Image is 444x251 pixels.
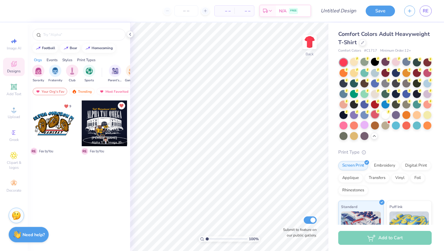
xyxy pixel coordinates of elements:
span: Comfort Colors [338,48,361,53]
span: Sorority [33,78,44,83]
span: Fav by You [39,149,53,154]
button: football [32,44,58,53]
span: Standard [341,203,357,210]
span: Club [69,78,76,83]
button: homecoming [82,44,116,53]
span: – – [238,8,250,14]
img: Sports Image [86,67,93,74]
div: football [42,46,55,50]
strong: Need help? [23,232,45,238]
button: Save [366,6,395,16]
div: Rhinestones [338,186,368,195]
a: RE [420,6,432,16]
div: Most Favorited [97,88,131,95]
div: Back [306,51,314,57]
button: filter button [48,65,62,83]
span: Puff Ink [389,203,402,210]
div: Trending [69,88,95,95]
img: Standard [341,211,381,242]
img: Game Day Image [129,67,136,74]
div: Vinyl [391,173,409,183]
div: filter for Club [66,65,78,83]
div: Print Type [338,149,432,156]
img: Back [303,36,316,48]
span: Parent's Weekend [108,78,122,83]
span: 9 [69,105,71,108]
span: [PERSON_NAME] [92,136,117,140]
button: filter button [66,65,78,83]
button: Unlike [61,102,74,110]
span: – – [218,8,231,14]
button: filter button [32,65,44,83]
div: Screen Print [338,161,368,170]
button: Unlike [118,102,125,109]
span: R E [31,148,37,155]
img: Club Image [69,67,76,74]
img: most_fav.gif [99,89,104,94]
div: homecoming [92,46,113,50]
div: filter for Sorority [32,65,44,83]
button: filter button [125,65,139,83]
span: Image AI [7,46,21,51]
div: Applique [338,173,363,183]
div: Digital Print [401,161,431,170]
div: filter for Sports [83,65,95,83]
div: Foil [410,173,425,183]
span: Fraternity [48,78,62,83]
span: 100 % [249,236,259,242]
img: trend_line.gif [36,46,41,50]
input: – – [174,5,198,16]
button: bear [60,44,80,53]
div: Events [47,57,58,63]
div: filter for Parent's Weekend [108,65,122,83]
div: Print Types [77,57,96,63]
span: Game Day [125,78,139,83]
span: Decorate [6,188,21,193]
div: Embroidery [370,161,399,170]
button: filter button [83,65,95,83]
span: N/A [279,8,286,14]
span: # C1717 [364,48,377,53]
img: most_fav.gif [35,89,40,94]
span: R E [81,148,88,155]
span: Designs [7,69,21,74]
input: Try "Alpha" [43,32,121,38]
img: Parent's Weekend Image [112,67,119,74]
span: Comfort Colors Adult Heavyweight T-Shirt [338,30,430,46]
span: RE [423,7,429,15]
span: Alpha Tau Omega, [GEOGRAPHIC_DATA] [92,140,125,145]
div: Transfers [365,173,389,183]
label: Submit to feature on our public gallery. [280,227,317,238]
img: trend_line.gif [64,46,68,50]
div: bear [70,46,77,50]
span: Minimum Order: 12 + [380,48,411,53]
img: Sorority Image [35,67,42,74]
span: Add Text [6,91,21,96]
input: Untitled Design [316,5,361,17]
img: trend_line.gif [85,46,90,50]
div: Styles [62,57,72,63]
span: Upload [8,114,20,119]
div: Your Org's Fav [33,88,67,95]
span: Greek [9,137,19,142]
div: filter for Game Day [125,65,139,83]
div: Orgs [34,57,42,63]
img: trending.gif [72,89,77,94]
img: Puff Ink [389,211,429,242]
img: Fraternity Image [52,67,59,74]
span: FREE [290,9,297,13]
span: Sports [84,78,94,83]
span: Clipart & logos [3,160,25,170]
button: filter button [108,65,122,83]
span: Fav by You [90,149,104,154]
div: filter for Fraternity [48,65,62,83]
